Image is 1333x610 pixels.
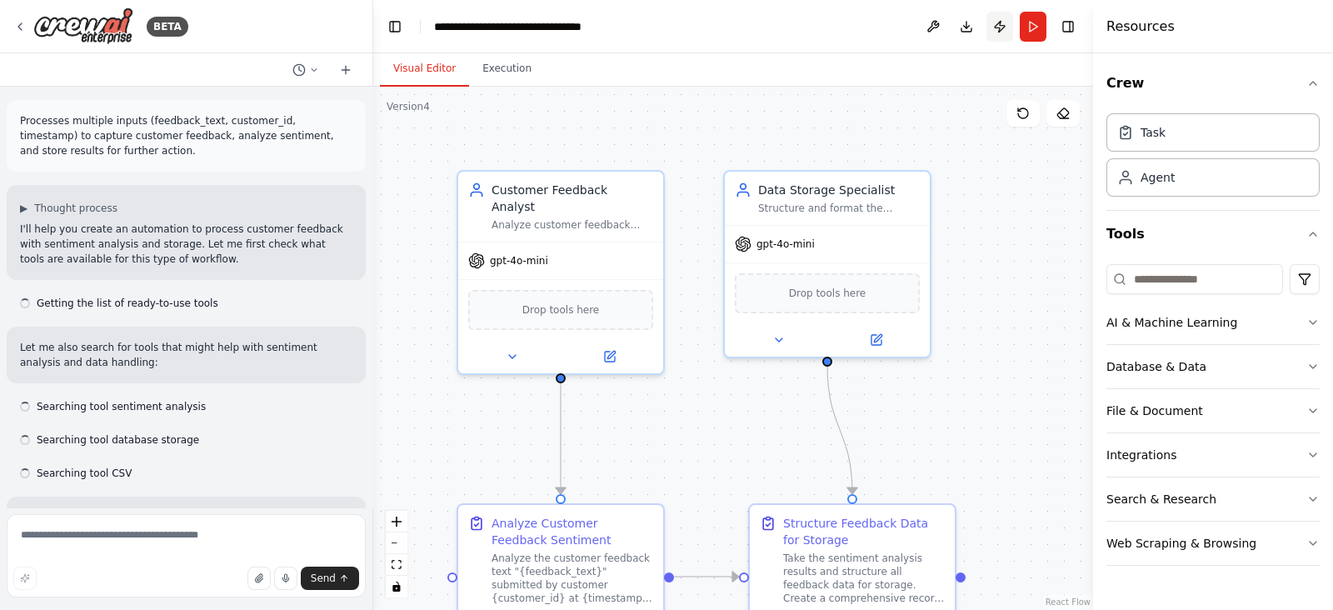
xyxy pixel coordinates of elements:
div: Version 4 [387,100,430,113]
g: Edge from 3b2307e7-44a7-42e0-aba9-c00315866537 to fcdc7bcc-39a9-44bb-83cb-4008a6405f4b [674,568,738,585]
button: Upload files [247,567,271,590]
button: Search & Research [1106,477,1320,521]
button: zoom in [386,511,407,532]
div: Structure Feedback Data for Storage [783,515,945,548]
button: Hide right sidebar [1056,15,1080,38]
button: Hide left sidebar [383,15,407,38]
span: Send [311,572,336,585]
div: Analyze Customer Feedback Sentiment [492,515,653,548]
span: Drop tools here [522,302,600,318]
span: gpt-4o-mini [490,254,548,267]
button: ▶Thought process [20,202,117,215]
button: Execution [469,52,545,87]
div: Database & Data [1106,358,1206,375]
button: File & Document [1106,389,1320,432]
div: Search & Research [1106,491,1216,507]
button: AI & Machine Learning [1106,301,1320,344]
button: Web Scraping & Browsing [1106,522,1320,565]
div: Take the sentiment analysis results and structure all feedback data for storage. Create a compreh... [783,552,945,605]
button: zoom out [386,532,407,554]
button: Switch to previous chat [286,60,326,80]
span: Searching tool CSV [37,467,132,480]
span: Searching tool database storage [37,433,199,447]
div: File & Document [1106,402,1203,419]
nav: breadcrumb [434,18,622,35]
button: toggle interactivity [386,576,407,597]
g: Edge from 7c43c386-6e7a-4def-9960-cb9ca5a5c928 to fcdc7bcc-39a9-44bb-83cb-4008a6405f4b [819,366,861,494]
button: Send [301,567,359,590]
div: Analyze customer feedback text to determine sentiment (positive, negative, neutral), extract key ... [492,218,653,232]
div: Tools [1106,257,1320,579]
p: Processes multiple inputs (feedback_text, customer_id, timestamp) to capture customer feedback, a... [20,113,352,158]
button: Open in side panel [829,330,923,350]
div: Integrations [1106,447,1176,463]
div: Data Storage Specialist [758,182,920,198]
button: fit view [386,554,407,576]
span: Drop tools here [789,285,866,302]
button: Improve this prompt [13,567,37,590]
g: Edge from 9d828ae1-6d50-469f-90d1-542f732333fc to 3b2307e7-44a7-42e0-aba9-c00315866537 [552,366,569,494]
div: Task [1141,124,1166,141]
div: Structure and format the analyzed feedback data for storage, ensuring all relevant information in... [758,202,920,215]
h4: Resources [1106,17,1175,37]
span: Getting the list of ready-to-use tools [37,297,218,310]
div: Analyze the customer feedback text "{feedback_text}" submitted by customer {customer_id} at {time... [492,552,653,605]
span: Searching tool sentiment analysis [37,400,206,413]
div: BETA [147,17,188,37]
div: Crew [1106,107,1320,210]
div: AI & Machine Learning [1106,314,1237,331]
button: Integrations [1106,433,1320,477]
div: Web Scraping & Browsing [1106,535,1256,552]
div: React Flow controls [386,511,407,597]
div: Customer Feedback Analyst [492,182,653,215]
span: ▶ [20,202,27,215]
button: Visual Editor [380,52,469,87]
div: Data Storage SpecialistStructure and format the analyzed feedback data for storage, ensuring all ... [723,170,931,358]
button: Click to speak your automation idea [274,567,297,590]
button: Database & Data [1106,345,1320,388]
div: Agent [1141,169,1175,186]
img: Logo [33,7,133,45]
span: gpt-4o-mini [756,237,815,251]
button: Crew [1106,60,1320,107]
div: Customer Feedback AnalystAnalyze customer feedback text to determine sentiment (positive, negativ... [457,170,665,375]
p: I'll help you create an automation to process customer feedback with sentiment analysis and stora... [20,222,352,267]
button: Start a new chat [332,60,359,80]
button: Tools [1106,211,1320,257]
p: Let me also search for tools that might help with sentiment analysis and data handling: [20,340,352,370]
span: Thought process [34,202,117,215]
a: React Flow attribution [1046,597,1091,607]
button: Open in side panel [562,347,657,367]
